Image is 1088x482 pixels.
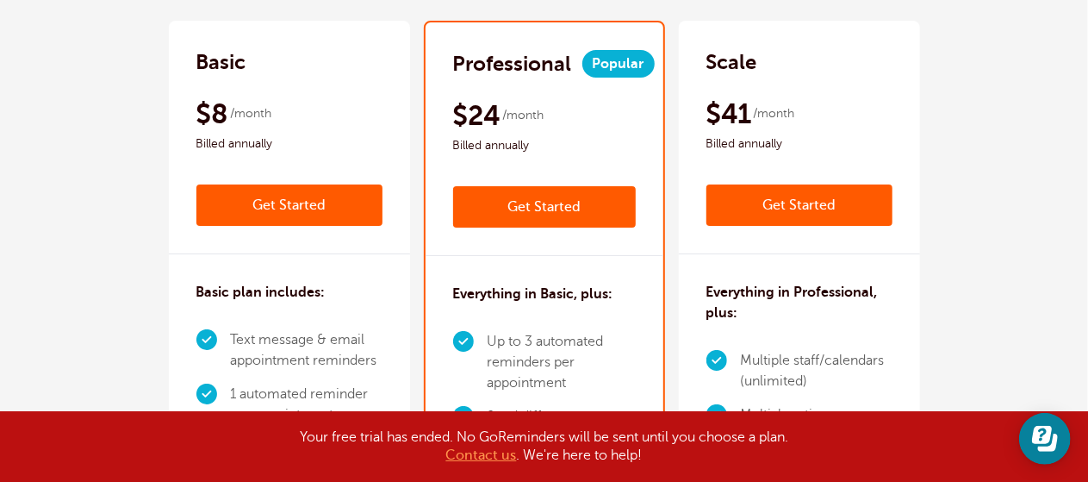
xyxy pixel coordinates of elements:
[706,185,892,226] a: Get Started
[741,344,892,398] li: Multiple staff/calendars (unlimited)
[196,282,326,303] h3: Basic plan includes:
[446,448,517,463] a: Contact us
[1019,413,1071,465] iframe: Resource center
[706,282,892,323] h3: Everything in Professional, plus:
[231,323,382,378] li: Text message & email appointment reminders
[582,50,655,78] span: Popular
[706,48,757,76] h2: Scale
[231,378,382,432] li: 1 automated reminder per appointment
[488,325,636,400] li: Up to 3 automated reminders per appointment
[453,98,500,133] span: $24
[196,97,228,131] span: $8
[230,103,271,124] span: /month
[706,134,892,154] span: Billed annually
[706,97,751,131] span: $41
[503,105,544,126] span: /month
[488,400,636,475] li: Send different reminders at different times
[741,398,892,453] li: Multi-location (unlimited locations)
[453,50,572,78] h2: Professional
[453,186,636,228] a: Get Started
[453,284,613,304] h3: Everything in Basic, plus:
[114,429,975,465] div: Your free trial has ended. No GoReminders will be sent until you choose a plan. . We're here to h...
[196,134,382,154] span: Billed annually
[196,185,382,226] a: Get Started
[453,135,636,156] span: Billed annually
[754,103,795,124] span: /month
[196,48,246,76] h2: Basic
